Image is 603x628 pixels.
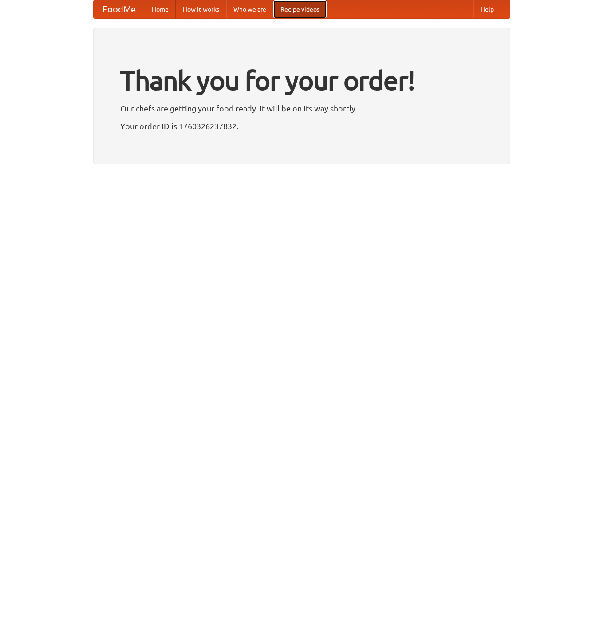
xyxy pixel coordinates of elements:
[176,0,226,18] a: How it works
[145,0,176,18] a: Home
[120,102,483,115] p: Our chefs are getting your food ready. It will be on its way shortly.
[226,0,273,18] a: Who we are
[473,0,501,18] a: Help
[120,119,483,133] p: Your order ID is 1760326237832.
[120,59,483,102] h1: Thank you for your order!
[94,0,145,18] a: FoodMe
[273,0,327,18] a: Recipe videos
